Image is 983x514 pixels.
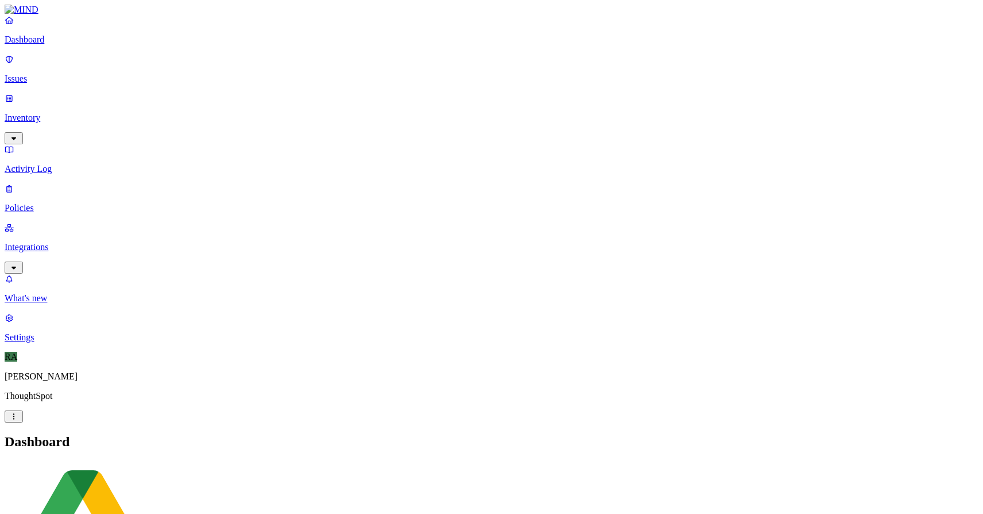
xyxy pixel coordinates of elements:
[5,164,978,174] p: Activity Log
[5,313,978,343] a: Settings
[5,242,978,252] p: Integrations
[5,15,978,45] a: Dashboard
[5,113,978,123] p: Inventory
[5,5,38,15] img: MIND
[5,371,978,382] p: [PERSON_NAME]
[5,183,978,213] a: Policies
[5,54,978,84] a: Issues
[5,203,978,213] p: Policies
[5,332,978,343] p: Settings
[5,293,978,304] p: What's new
[5,274,978,304] a: What's new
[5,93,978,143] a: Inventory
[5,352,17,362] span: RA
[5,144,978,174] a: Activity Log
[5,223,978,272] a: Integrations
[5,5,978,15] a: MIND
[5,74,978,84] p: Issues
[5,434,978,450] h2: Dashboard
[5,391,978,401] p: ThoughtSpot
[5,34,978,45] p: Dashboard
